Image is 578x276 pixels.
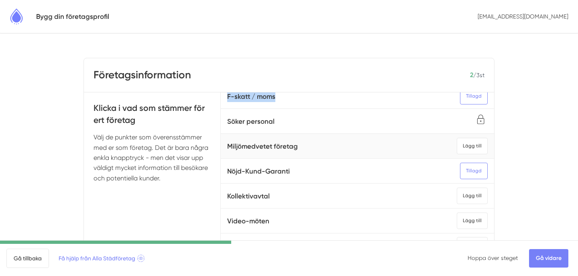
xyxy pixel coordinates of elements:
[470,71,473,79] span: 2
[474,9,572,24] p: [EMAIL_ADDRESS][DOMAIN_NAME]
[227,91,275,102] h5: F-skatt / moms
[529,249,568,268] a: Gå vidare
[6,249,49,268] a: Gå tillbaka
[227,191,270,202] h5: Kollektivavtal
[476,72,480,78] span: 3
[457,213,488,229] div: Lägg till
[6,6,26,27] img: Alla Städföretag
[227,116,275,127] h5: Söker personal
[457,188,488,204] div: Lägg till
[227,166,290,177] h5: Nöjd-Kund-Garanti
[457,237,488,254] div: Lägg till
[36,11,109,22] h5: Bygg din företagsprofil
[468,255,518,261] a: Hoppa över steget
[227,141,298,152] h5: Miljömedvetet företag
[460,88,488,104] div: Tillagd
[94,102,211,132] h4: Klicka i vad som stämmer för ert företag
[476,117,488,124] span: Endast för premiumanvändare.
[94,68,191,82] h3: Företagsinformation
[473,72,484,78] span: / st
[227,216,269,227] h5: Video-möten
[94,132,211,183] p: Välj de punkter som överensstämmer med er som företag. Det är bara några enkla knapptryck - men d...
[460,163,488,179] div: Tillagd
[59,254,144,263] span: Få hjälp från Alla Städföretag
[457,138,488,154] div: Lägg till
